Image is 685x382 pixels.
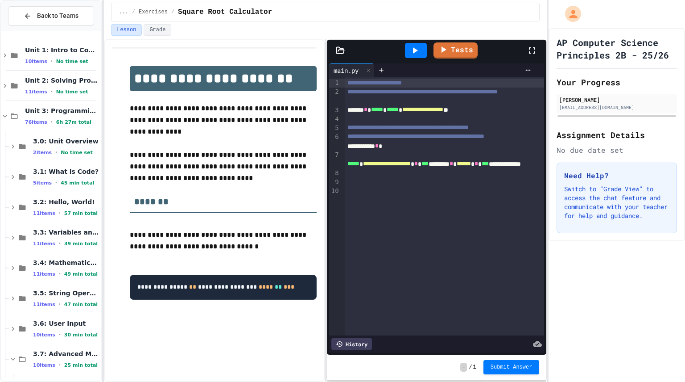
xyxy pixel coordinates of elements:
[33,362,55,368] span: 10 items
[557,76,677,88] h2: Your Progress
[59,270,61,277] span: •
[329,106,340,115] div: 3
[329,178,340,187] div: 9
[557,145,677,155] div: No due date set
[460,363,467,372] span: -
[33,168,99,176] span: 3.1: What is Code?
[433,42,478,59] a: Tests
[64,241,98,247] span: 39 min total
[55,179,57,186] span: •
[33,302,55,307] span: 11 items
[564,185,669,220] p: Switch to "Grade View" to access the chat feature and communicate with your teacher for help and ...
[56,119,91,125] span: 6h 27m total
[56,89,88,95] span: No time set
[132,8,135,16] span: /
[25,89,47,95] span: 11 items
[171,8,174,16] span: /
[51,58,53,65] span: •
[329,115,340,124] div: 4
[473,364,476,371] span: 1
[329,79,340,88] div: 1
[564,170,669,181] h3: Need Help?
[55,149,57,156] span: •
[25,107,99,115] span: Unit 3: Programming with Python
[329,187,340,205] div: 10
[329,151,340,169] div: 7
[59,361,61,369] span: •
[557,36,677,61] h1: AP Computer Science Principles 2B - 25/26
[557,129,677,141] h2: Assignment Details
[33,198,99,206] span: 3.2: Hello, World!
[51,118,53,126] span: •
[483,360,540,374] button: Submit Answer
[33,289,99,297] span: 3.5: String Operators
[33,241,55,247] span: 11 items
[61,150,93,155] span: No time set
[33,271,55,277] span: 11 items
[64,332,98,338] span: 30 min total
[64,362,98,368] span: 25 min total
[111,24,142,36] button: Lesson
[51,88,53,95] span: •
[33,319,99,327] span: 3.6: User Input
[59,301,61,308] span: •
[329,133,340,151] div: 6
[559,104,674,111] div: [EMAIL_ADDRESS][DOMAIN_NAME]
[64,302,98,307] span: 47 min total
[59,240,61,247] span: •
[25,46,99,54] span: Unit 1: Intro to Computer Science
[25,76,99,84] span: Unit 2: Solving Problems in Computer Science
[329,169,340,178] div: 8
[33,210,55,216] span: 11 items
[329,124,340,133] div: 5
[33,259,99,267] span: 3.4: Mathematical Operators
[33,228,99,236] span: 3.3: Variables and Data Types
[491,364,532,371] span: Submit Answer
[25,59,47,64] span: 10 items
[139,8,168,16] span: Exercises
[33,137,99,145] span: 3.0: Unit Overview
[556,4,583,24] div: My Account
[37,11,78,21] span: Back to Teams
[119,8,128,16] span: ...
[33,332,55,338] span: 10 items
[64,271,98,277] span: 49 min total
[329,63,374,77] div: main.py
[59,331,61,338] span: •
[331,338,372,350] div: History
[25,119,47,125] span: 76 items
[329,66,363,75] div: main.py
[178,7,272,17] span: Square Root Calculator
[144,24,171,36] button: Grade
[8,6,94,25] button: Back to Teams
[33,350,99,358] span: 3.7: Advanced Math in Python
[61,180,94,186] span: 45 min total
[56,59,88,64] span: No time set
[33,150,52,155] span: 2 items
[329,88,340,106] div: 2
[469,364,472,371] span: /
[33,180,52,186] span: 5 items
[64,210,98,216] span: 57 min total
[59,210,61,217] span: •
[559,96,674,104] div: [PERSON_NAME]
